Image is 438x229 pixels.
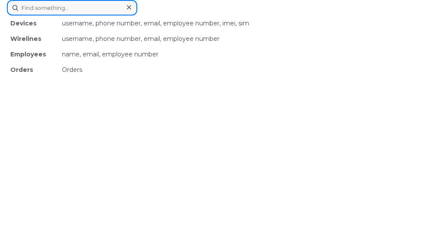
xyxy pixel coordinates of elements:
div: username, phone number, email, employee number, imei, sim [59,15,431,31]
div: Wirelines [7,31,59,46]
div: Employees [7,46,59,62]
div: username, phone number, email, employee number [59,31,431,46]
div: Orders [59,62,431,77]
div: Orders [7,62,59,77]
div: name, email, employee number [59,46,431,62]
div: Devices [7,15,59,31]
iframe: Messenger Launcher [401,192,432,223]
